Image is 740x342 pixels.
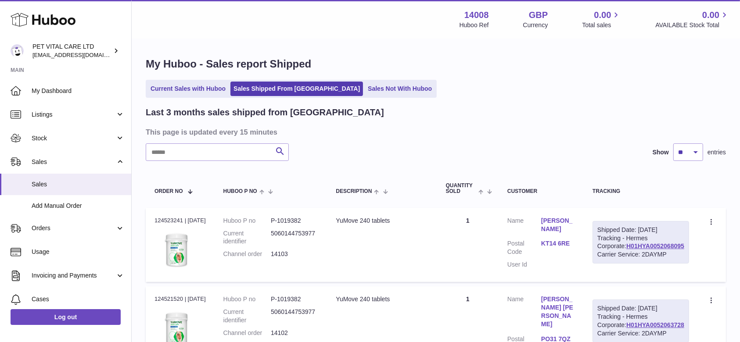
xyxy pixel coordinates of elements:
[582,9,621,29] a: 0.00 Total sales
[32,134,115,142] span: Stock
[146,107,384,118] h2: Last 3 months sales shipped from [GEOGRAPHIC_DATA]
[597,304,684,313] div: Shipped Date: [DATE]
[32,180,125,189] span: Sales
[593,189,689,194] div: Tracking
[271,308,318,324] dd: 5060144753977
[11,44,24,57] img: petvitalcare@gmail.com
[32,202,125,210] span: Add Manual Order
[626,242,684,249] a: H01HYA0052068095
[507,295,541,331] dt: Name
[223,217,271,225] dt: Huboo P no
[365,82,435,96] a: Sales Not With Huboo
[147,82,229,96] a: Current Sales with Huboo
[541,217,575,233] a: [PERSON_NAME]
[597,250,684,259] div: Carrier Service: 2DAYMP
[597,226,684,234] div: Shipped Date: [DATE]
[655,9,729,29] a: 0.00 AVAILABLE Stock Total
[271,229,318,246] dd: 5060144753977
[626,321,684,328] a: H01HYA0052063728
[541,239,575,248] a: KT14 6RE
[582,21,621,29] span: Total sales
[32,110,115,119] span: Listings
[523,21,548,29] div: Currency
[336,189,372,194] span: Description
[154,295,206,303] div: 124521520 | [DATE]
[146,127,724,137] h3: This page is updated every 15 minutes
[271,329,318,337] dd: 14102
[32,224,115,232] span: Orders
[708,148,726,157] span: entries
[154,227,198,271] img: 1731319649.jpg
[32,295,125,303] span: Cases
[32,43,111,59] div: PET VITAL CARE LTD
[223,329,271,337] dt: Channel order
[32,158,115,166] span: Sales
[154,189,183,194] span: Order No
[507,260,541,269] dt: User Id
[460,21,489,29] div: Huboo Ref
[541,295,575,328] a: [PERSON_NAME] [PERSON_NAME]
[593,221,689,264] div: Tracking - Hermes Corporate:
[655,21,729,29] span: AVAILABLE Stock Total
[223,189,257,194] span: Huboo P no
[702,9,719,21] span: 0.00
[653,148,669,157] label: Show
[32,248,125,256] span: Usage
[529,9,548,21] strong: GBP
[507,189,575,194] div: Customer
[32,51,129,58] span: [EMAIL_ADDRESS][DOMAIN_NAME]
[271,217,318,225] dd: P-1019382
[594,9,611,21] span: 0.00
[336,295,428,303] div: YuMove 240 tablets
[32,271,115,280] span: Invoicing and Payments
[271,250,318,258] dd: 14103
[464,9,489,21] strong: 14008
[336,217,428,225] div: YuMove 240 tablets
[146,57,726,71] h1: My Huboo - Sales report Shipped
[271,295,318,303] dd: P-1019382
[507,239,541,256] dt: Postal Code
[507,217,541,235] dt: Name
[11,309,121,325] a: Log out
[32,87,125,95] span: My Dashboard
[223,250,271,258] dt: Channel order
[230,82,363,96] a: Sales Shipped From [GEOGRAPHIC_DATA]
[223,295,271,303] dt: Huboo P no
[223,308,271,324] dt: Current identifier
[597,329,684,338] div: Carrier Service: 2DAYMP
[437,208,499,282] td: 1
[154,217,206,224] div: 124523241 | [DATE]
[223,229,271,246] dt: Current identifier
[446,183,476,194] span: Quantity Sold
